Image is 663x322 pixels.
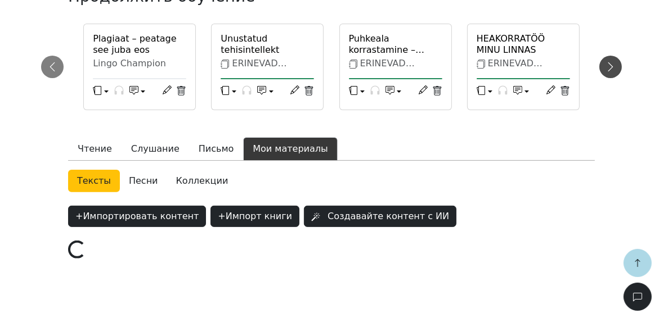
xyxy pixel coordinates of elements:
[304,208,461,219] a: Создавайте контент с ИИ
[68,170,120,192] a: Тексты
[93,33,186,55] a: Plagiaat – peatage see juba eos
[68,137,122,161] button: Чтение
[93,58,186,69] div: Lingo Champion
[210,208,304,219] a: +Импорт книги
[221,58,288,90] span: ERINEVAD TEKSTID B1/B2 TASEMELE
[210,206,299,227] button: +Импорт книги
[68,206,206,227] button: +Импортировать контент
[167,170,238,192] a: Коллекции
[349,58,416,90] span: ERINEVAD TEKSTID B1/B2 TASEMELE
[68,208,210,219] a: +Импортировать контент
[477,33,570,55] a: HEAKORRATÖÖ MINU LINNAS
[477,58,544,90] span: ERINEVAD TEKSTID B1/B2 TASEMELE
[189,137,244,161] button: Письмо
[304,206,456,227] button: Создавайте контент с ИИ
[221,33,314,55] a: Unustatud tehisintellekt
[243,137,337,161] button: Мои материалы
[349,33,442,55] a: Puhkeala korrastamine – samm parema elukeskkonna suunas
[120,170,167,192] a: Песни
[122,137,189,161] button: Слушание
